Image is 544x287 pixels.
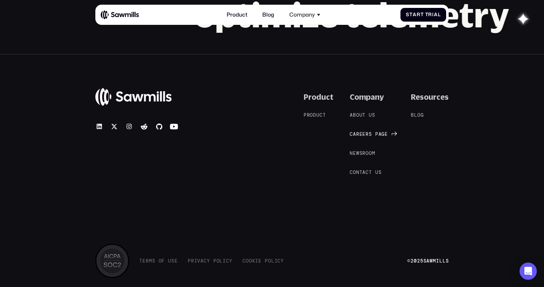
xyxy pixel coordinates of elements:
span: d [313,112,316,118]
span: o [249,258,252,264]
span: k [252,258,255,264]
span: s [171,258,174,264]
a: Contactus [350,169,388,176]
a: TermsofUse [139,258,177,264]
span: 2025 [411,258,423,264]
span: T [425,12,429,18]
span: A [350,112,353,118]
span: t [369,170,372,175]
span: o [246,258,249,264]
span: c [226,258,229,264]
span: t [323,112,326,118]
span: e [258,258,262,264]
a: PrivacyPolicy [188,258,232,264]
span: t [409,12,413,18]
span: P [265,258,268,264]
span: g [381,131,385,137]
span: p [375,131,378,137]
span: i [275,258,278,264]
span: a [378,131,382,137]
span: C [350,131,353,137]
span: v [197,258,200,264]
span: a [362,170,366,175]
div: © Sawmills [407,258,449,264]
span: s [359,151,363,156]
div: Company [350,93,384,102]
span: l [271,258,275,264]
span: e [359,131,363,137]
span: t [359,170,363,175]
span: P [188,258,191,264]
a: CookiePolicy [242,258,284,264]
span: o [310,112,313,118]
span: s [372,112,375,118]
span: e [353,151,356,156]
span: e [385,131,388,137]
span: o [369,151,372,156]
span: o [366,151,369,156]
span: s [378,170,382,175]
span: r [307,112,310,118]
span: i [432,12,434,18]
span: y [229,258,232,264]
span: a [413,12,417,18]
span: u [316,112,319,118]
span: r [356,131,359,137]
span: y [207,258,210,264]
span: o [356,112,359,118]
span: P [304,112,307,118]
a: Newsroom [350,150,382,157]
span: o [217,258,220,264]
span: l [438,12,441,18]
span: o [268,258,271,264]
span: o [417,112,421,118]
span: b [353,112,356,118]
span: P [213,258,217,264]
span: u [369,112,372,118]
a: Product [304,112,333,118]
span: l [414,112,417,118]
span: c [277,258,281,264]
span: c [319,112,323,118]
span: a [200,258,204,264]
span: C [350,170,353,175]
span: o [159,258,162,264]
span: m [149,258,152,264]
span: a [353,131,356,137]
span: r [191,258,194,264]
span: u [375,170,378,175]
span: c [204,258,207,264]
div: Company [289,12,315,18]
span: i [255,258,258,264]
a: Blog [258,8,278,22]
a: Aboutus [350,112,382,118]
a: Blog [411,112,430,118]
span: T [139,258,142,264]
span: g [421,112,424,118]
span: r [362,151,366,156]
span: i [223,258,226,264]
div: Resources [411,93,449,102]
span: l [219,258,223,264]
span: r [366,131,369,137]
span: i [194,258,198,264]
span: r [146,258,149,264]
span: S [406,12,409,18]
span: e [174,258,178,264]
span: s [369,131,372,137]
span: r [417,12,421,18]
span: e [362,131,366,137]
span: e [142,258,146,264]
span: s [152,258,155,264]
div: Product [304,93,334,102]
span: N [350,151,353,156]
span: c [366,170,369,175]
span: B [411,112,414,118]
span: o [353,170,356,175]
span: t [362,112,366,118]
span: u [359,112,363,118]
span: n [356,170,359,175]
span: U [168,258,171,264]
a: StartTrial [400,8,446,22]
span: r [428,12,432,18]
